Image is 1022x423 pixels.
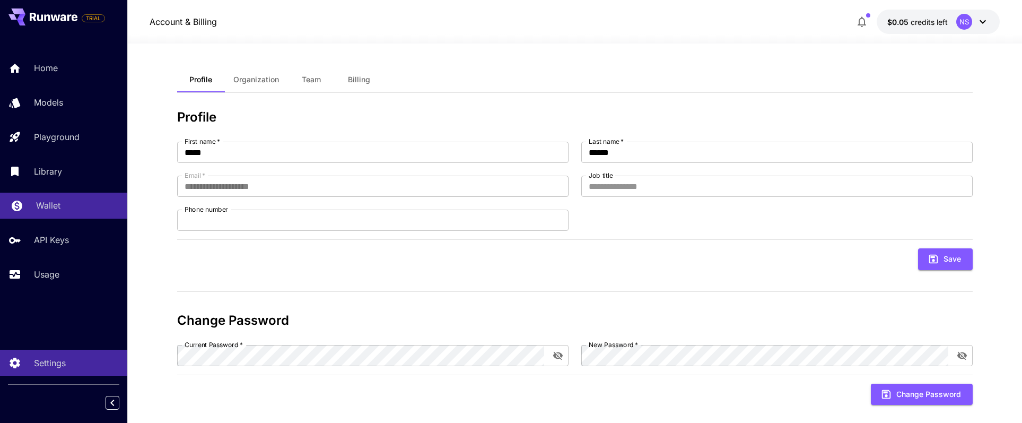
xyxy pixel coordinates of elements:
[185,171,205,180] label: Email
[34,234,69,246] p: API Keys
[887,18,911,27] span: $0.05
[918,248,973,270] button: Save
[177,110,973,125] h3: Profile
[82,12,105,24] span: Add your payment card to enable full platform functionality.
[887,16,948,28] div: $0.05
[871,384,973,405] button: Change Password
[150,15,217,28] a: Account & Billing
[34,357,66,369] p: Settings
[36,199,60,212] p: Wallet
[150,15,217,28] nav: breadcrumb
[953,346,972,365] button: toggle password visibility
[589,171,613,180] label: Job title
[877,10,1000,34] button: $0.05NS
[185,137,220,146] label: First name
[302,75,321,84] span: Team
[34,131,80,143] p: Playground
[34,268,59,281] p: Usage
[185,205,228,214] label: Phone number
[82,14,104,22] span: TRIAL
[34,165,62,178] p: Library
[185,340,243,349] label: Current Password
[548,346,567,365] button: toggle password visibility
[177,313,973,328] h3: Change Password
[956,14,972,30] div: NS
[34,62,58,74] p: Home
[34,96,63,109] p: Models
[589,137,624,146] label: Last name
[189,75,212,84] span: Profile
[113,393,127,412] div: Collapse sidebar
[233,75,279,84] span: Organization
[911,18,948,27] span: credits left
[348,75,370,84] span: Billing
[589,340,638,349] label: New Password
[106,396,119,410] button: Collapse sidebar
